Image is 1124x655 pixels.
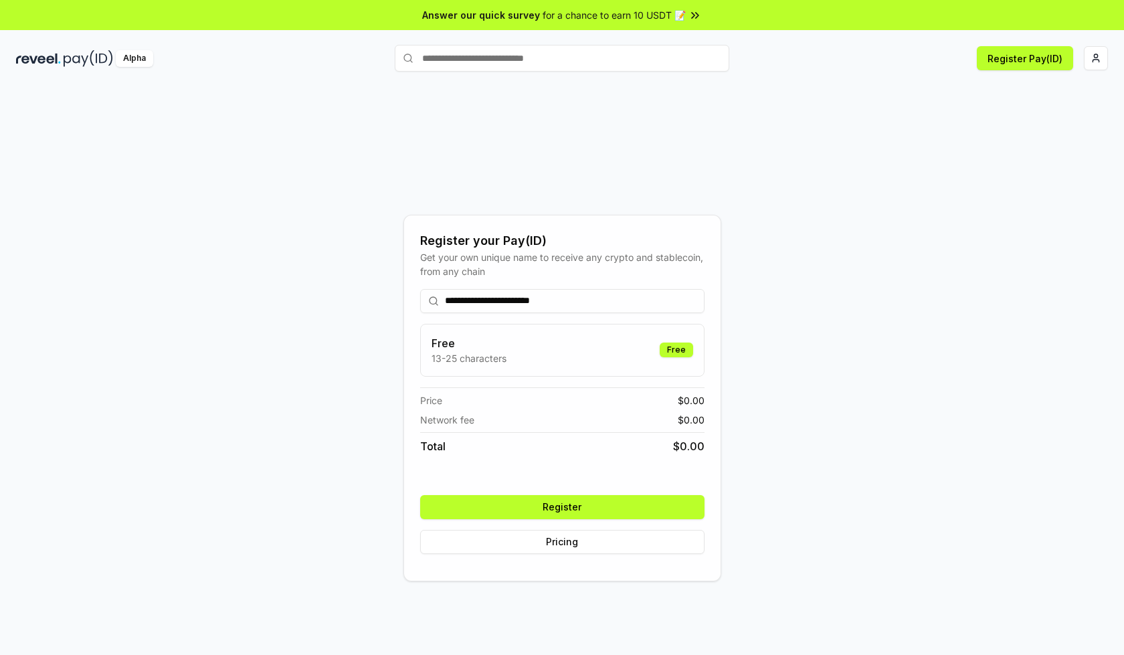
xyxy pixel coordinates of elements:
span: $ 0.00 [678,393,705,407]
h3: Free [432,335,506,351]
div: Alpha [116,50,153,67]
span: $ 0.00 [678,413,705,427]
p: 13-25 characters [432,351,506,365]
div: Register your Pay(ID) [420,231,705,250]
img: reveel_dark [16,50,61,67]
span: Network fee [420,413,474,427]
span: Total [420,438,446,454]
button: Register [420,495,705,519]
img: pay_id [64,50,113,67]
span: $ 0.00 [673,438,705,454]
span: for a chance to earn 10 USDT 📝 [543,8,686,22]
div: Get your own unique name to receive any crypto and stablecoin, from any chain [420,250,705,278]
div: Free [660,343,693,357]
span: Price [420,393,442,407]
span: Answer our quick survey [422,8,540,22]
button: Register Pay(ID) [977,46,1073,70]
button: Pricing [420,530,705,554]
